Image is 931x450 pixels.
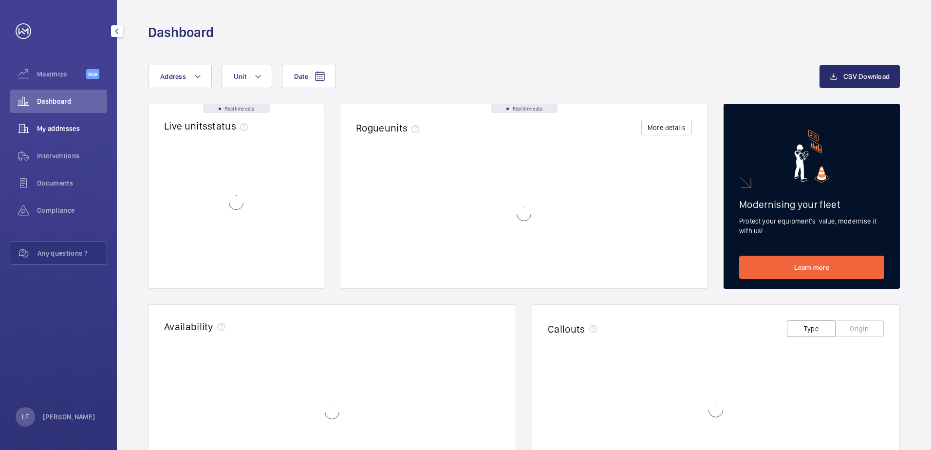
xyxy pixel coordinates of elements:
[282,65,336,88] button: Date
[385,122,424,134] span: units
[160,73,186,80] span: Address
[548,323,585,335] h2: Callouts
[37,248,107,258] span: Any questions ?
[356,122,423,134] h2: Rogue
[164,320,213,333] h2: Availability
[294,73,308,80] span: Date
[739,198,884,210] h2: Modernising your fleet
[641,120,692,135] button: More details
[843,73,890,80] span: CSV Download
[22,412,29,422] p: LF
[819,65,900,88] button: CSV Download
[148,23,214,41] h1: Dashboard
[739,256,884,279] a: Learn more
[794,130,830,183] img: marketing-card.svg
[207,120,252,132] span: status
[37,96,107,106] span: Dashboard
[37,178,107,188] span: Documents
[148,65,212,88] button: Address
[222,65,272,88] button: Unit
[491,104,558,113] div: Real time data
[43,412,95,422] p: [PERSON_NAME]
[37,151,107,161] span: Interventions
[37,69,86,79] span: Maximize
[835,320,884,337] button: Origin
[37,124,107,133] span: My addresses
[234,73,246,80] span: Unit
[164,120,252,132] h2: Live units
[37,206,107,215] span: Compliance
[739,216,884,236] p: Protect your equipment's value, modernise it with us!
[86,69,99,79] span: Beta
[203,104,270,113] div: Real time data
[787,320,836,337] button: Type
